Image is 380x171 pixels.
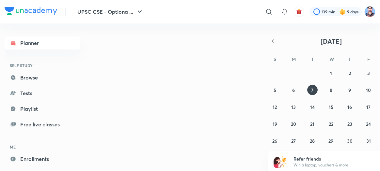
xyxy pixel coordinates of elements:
button: October 7, 2025 [307,85,318,95]
button: October 8, 2025 [326,85,336,95]
button: October 9, 2025 [344,85,355,95]
button: October 27, 2025 [288,135,299,146]
button: October 20, 2025 [288,119,299,129]
abbr: October 26, 2025 [272,138,277,144]
abbr: Sunday [274,56,276,62]
a: Playlist [5,102,80,115]
abbr: Monday [292,56,296,62]
button: October 29, 2025 [326,135,336,146]
button: October 10, 2025 [363,85,374,95]
h6: ME [5,141,80,152]
button: October 14, 2025 [307,102,318,112]
button: avatar [294,7,304,17]
abbr: October 22, 2025 [329,121,333,127]
a: Enrollments [5,152,80,165]
abbr: October 12, 2025 [273,104,277,110]
button: October 16, 2025 [344,102,355,112]
abbr: October 16, 2025 [347,104,352,110]
button: October 22, 2025 [326,119,336,129]
abbr: Tuesday [311,56,314,62]
a: Browse [5,71,80,84]
abbr: October 1, 2025 [330,70,332,76]
abbr: October 14, 2025 [310,104,315,110]
button: October 24, 2025 [363,119,374,129]
abbr: October 7, 2025 [311,87,313,93]
button: October 13, 2025 [288,102,299,112]
abbr: October 29, 2025 [328,138,333,144]
abbr: October 15, 2025 [329,104,333,110]
abbr: October 9, 2025 [348,87,351,93]
abbr: October 24, 2025 [366,121,371,127]
img: Irfan Qurashi [364,6,375,17]
abbr: October 2, 2025 [349,70,351,76]
img: Company Logo [5,7,57,15]
abbr: October 17, 2025 [366,104,371,110]
a: Company Logo [5,7,57,17]
button: October 21, 2025 [307,119,318,129]
abbr: October 8, 2025 [330,87,332,93]
button: October 6, 2025 [288,85,299,95]
abbr: October 30, 2025 [347,138,353,144]
button: October 1, 2025 [326,68,336,78]
abbr: October 21, 2025 [310,121,314,127]
button: October 23, 2025 [344,119,355,129]
abbr: October 13, 2025 [291,104,296,110]
h6: SELF STUDY [5,60,80,71]
img: streak [339,8,346,15]
a: Planner [5,36,80,50]
img: referral [274,155,287,168]
abbr: Friday [367,56,370,62]
button: October 26, 2025 [270,135,280,146]
abbr: October 3, 2025 [367,70,370,76]
abbr: October 5, 2025 [274,87,276,93]
button: October 31, 2025 [363,135,374,146]
button: October 28, 2025 [307,135,318,146]
button: October 5, 2025 [270,85,280,95]
abbr: October 23, 2025 [347,121,352,127]
h6: Refer friends [293,155,374,162]
abbr: October 31, 2025 [366,138,371,144]
span: [DATE] [321,37,342,46]
abbr: October 19, 2025 [273,121,277,127]
abbr: October 28, 2025 [310,138,315,144]
abbr: October 6, 2025 [292,87,295,93]
img: avatar [296,9,302,15]
abbr: October 20, 2025 [291,121,296,127]
button: October 17, 2025 [363,102,374,112]
a: Free live classes [5,118,80,131]
abbr: October 27, 2025 [291,138,296,144]
button: UPSC CSE - Optiona ... [73,5,148,18]
abbr: Wednesday [329,56,334,62]
abbr: Thursday [348,56,351,62]
button: October 15, 2025 [326,102,336,112]
button: October 30, 2025 [344,135,355,146]
button: October 3, 2025 [363,68,374,78]
a: Tests [5,87,80,100]
button: October 2, 2025 [344,68,355,78]
button: October 12, 2025 [270,102,280,112]
abbr: October 10, 2025 [366,87,371,93]
p: Win a laptop, vouchers & more [293,162,374,168]
button: October 19, 2025 [270,119,280,129]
